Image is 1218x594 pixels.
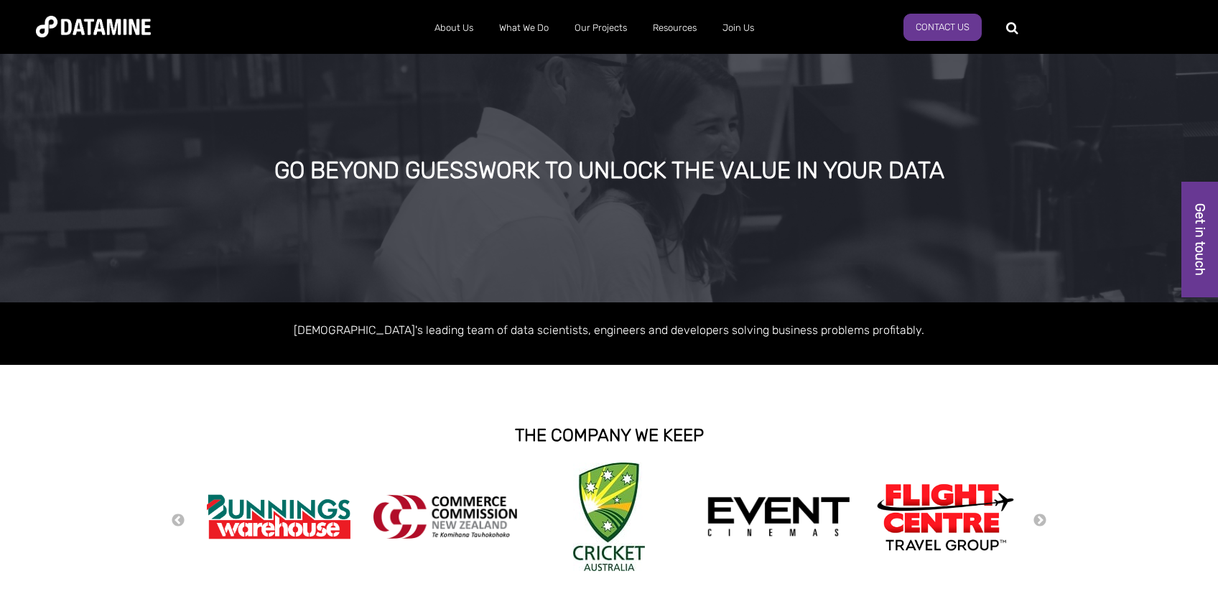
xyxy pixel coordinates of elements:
strong: THE COMPANY WE KEEP [515,425,704,445]
img: commercecommission [373,495,517,539]
p: [DEMOGRAPHIC_DATA]'s leading team of data scientists, engineers and developers solving business p... [200,320,1018,340]
a: Get in touch [1181,182,1218,297]
img: event cinemas [707,496,850,538]
button: Next [1033,513,1047,529]
a: About Us [422,9,486,47]
button: Previous [171,513,185,529]
img: Bunnings Warehouse [207,490,350,544]
div: GO BEYOND GUESSWORK TO UNLOCK THE VALUE IN YOUR DATA [140,158,1078,184]
a: Our Projects [562,9,640,47]
a: Join Us [710,9,767,47]
a: Resources [640,9,710,47]
img: Cricket Australia [573,463,645,571]
a: What We Do [486,9,562,47]
a: Contact Us [903,14,982,41]
img: Flight Centre [873,480,1017,554]
img: Datamine [36,16,151,37]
